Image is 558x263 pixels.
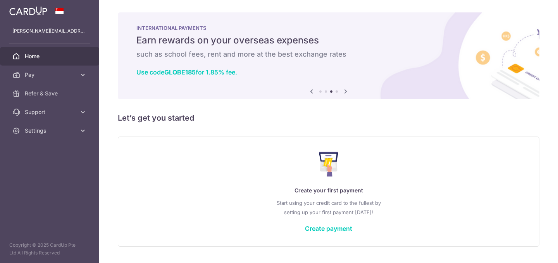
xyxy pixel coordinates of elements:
[25,71,76,79] span: Pay
[319,152,339,176] img: Make Payment
[305,225,352,232] a: Create payment
[136,25,521,31] p: INTERNATIONAL PAYMENTS
[136,50,521,59] h6: such as school fees, rent and more at the best exchange rates
[508,240,550,259] iframe: Opens a widget where you can find more information
[25,108,76,116] span: Support
[134,186,524,195] p: Create your first payment
[136,34,521,47] h5: Earn rewards on your overseas expenses
[25,90,76,97] span: Refer & Save
[134,198,524,217] p: Start using your credit card to the fullest by setting up your first payment [DATE]!
[118,12,539,99] img: International Payment Banner
[12,27,87,35] p: [PERSON_NAME][EMAIL_ADDRESS][DOMAIN_NAME]
[118,112,539,124] h5: Let’s get you started
[25,52,76,60] span: Home
[9,6,47,16] img: CardUp
[25,127,76,135] span: Settings
[164,68,196,76] b: GLOBE185
[136,68,237,76] a: Use codeGLOBE185for 1.85% fee.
